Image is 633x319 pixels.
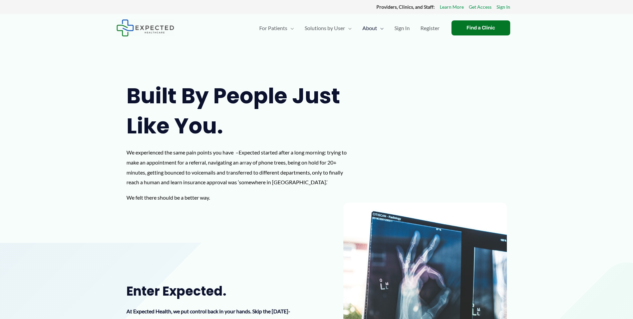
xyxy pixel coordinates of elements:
span: Solutions by User [305,16,345,40]
span: Menu Toggle [377,16,384,40]
a: Sign In [389,16,415,40]
p: We experienced the same pain points you have – [126,147,355,187]
a: Find a Clinic [451,20,510,35]
span: Sign In [394,16,410,40]
span: About [362,16,377,40]
a: Learn More [440,3,464,11]
span: For Patients [259,16,287,40]
a: AboutMenu Toggle [357,16,389,40]
a: For PatientsMenu Toggle [254,16,299,40]
nav: Primary Site Navigation [254,16,445,40]
a: Get Access [469,3,492,11]
h2: Enter Expected. [126,283,295,299]
p: We felt there should be a better way. [126,193,355,203]
img: Expected Healthcare Logo - side, dark font, small [116,19,174,36]
a: Sign In [497,3,510,11]
span: Menu Toggle [345,16,352,40]
strong: Providers, Clinics, and Staff: [376,4,435,10]
h1: Built by people just like you. [126,81,355,141]
a: Register [415,16,445,40]
a: Solutions by UserMenu Toggle [299,16,357,40]
span: Register [420,16,439,40]
span: Menu Toggle [287,16,294,40]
